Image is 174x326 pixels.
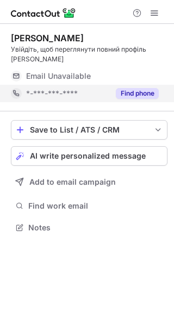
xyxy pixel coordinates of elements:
span: Add to email campaign [29,178,116,186]
img: ContactOut v5.3.10 [11,7,76,20]
span: Find work email [28,201,163,211]
span: Notes [28,223,163,233]
button: AI write personalized message [11,146,167,166]
span: Email Unavailable [26,71,91,81]
div: Увійдіть, щоб переглянути повний профіль [PERSON_NAME] [11,45,167,64]
button: Reveal Button [116,88,159,99]
button: Add to email campaign [11,172,167,192]
button: Notes [11,220,167,235]
span: AI write personalized message [30,152,146,160]
div: [PERSON_NAME] [11,33,84,43]
button: save-profile-one-click [11,120,167,140]
button: Find work email [11,198,167,214]
div: Save to List / ATS / CRM [30,126,148,134]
